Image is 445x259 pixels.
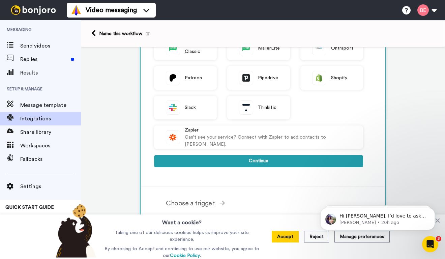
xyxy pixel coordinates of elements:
p: Taking one of our delicious cookies helps us improve your site experience. [103,229,261,243]
img: logo_mailerlite.svg [166,41,180,55]
span: Patreon [185,75,202,82]
div: Can't see your service? Connect with Zapier to add contacts to [PERSON_NAME]. [185,134,356,148]
p: By choosing to Accept and continuing to use our website, you agree to our . [103,246,261,259]
img: vm-color.svg [71,5,82,16]
img: logo_slack.svg [166,101,180,114]
span: Results [20,69,81,77]
img: logo_shopify.svg [313,71,326,85]
iframe: Intercom live chat [422,236,438,252]
a: Cookie Policy [170,253,200,258]
span: 80% [5,213,14,219]
span: MailerLite Classic [185,41,210,55]
img: logo_patreon.svg [166,71,180,85]
img: logo_pipedrive.png [239,71,253,85]
span: Share library [20,128,81,136]
span: Slack [185,104,196,111]
img: logo_thinkific.svg [239,101,253,114]
span: Send videos [20,42,81,50]
iframe: Intercom notifications message [310,194,445,241]
span: Pipedrive [258,75,278,82]
div: Choose a trigger [166,198,363,208]
span: QUICK START GUIDE [5,205,54,210]
div: Zapier [185,127,356,134]
button: Continue [154,155,363,167]
span: Shopify [331,75,348,82]
span: Message template [20,101,81,109]
a: ZapierCan't see your service? Connect with Zapier to add contacts to [PERSON_NAME]. [154,125,363,149]
span: Workspaces [20,142,81,150]
img: logo_zapier.svg [166,131,180,144]
div: Name this workflow [99,30,150,37]
img: logo_ontraport.svg [313,41,326,55]
span: MailerLite [258,45,280,52]
span: Ontraport [331,45,353,52]
h3: Want a cookie? [162,214,202,227]
span: Thinkific [258,104,276,111]
span: Fallbacks [20,155,81,163]
span: Video messaging [86,5,137,15]
img: bear-with-cookie.png [50,204,100,258]
span: Settings [20,182,81,191]
div: Choose a trigger [141,186,385,220]
img: bj-logo-header-white.svg [8,5,59,15]
button: Accept [272,231,299,242]
span: Replies [20,55,68,63]
span: 3 [436,236,441,241]
button: Reject [304,231,329,242]
span: Integrations [20,115,81,123]
img: logo_mailerlite.svg [239,41,253,55]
